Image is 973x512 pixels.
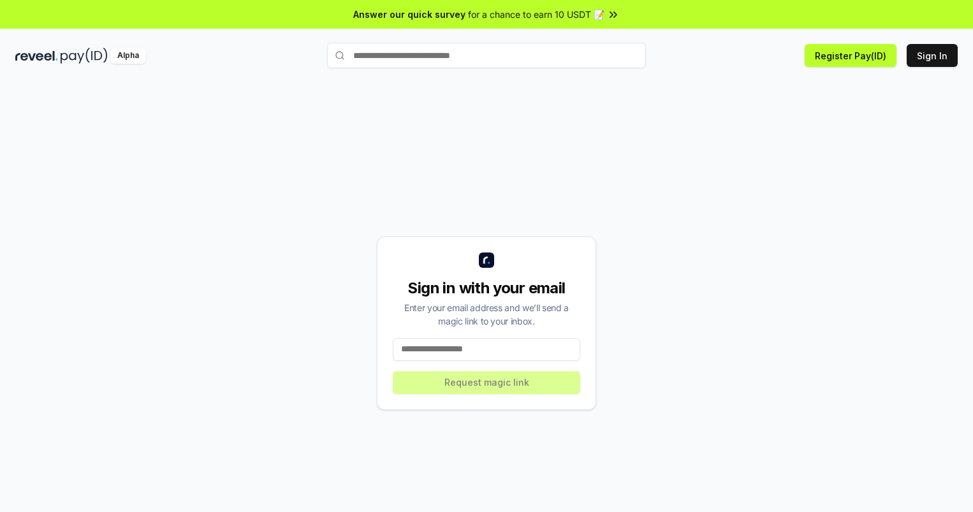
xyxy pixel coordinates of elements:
div: Sign in with your email [393,278,580,298]
div: Enter your email address and we’ll send a magic link to your inbox. [393,301,580,328]
span: for a chance to earn 10 USDT 📝 [468,8,604,21]
span: Answer our quick survey [353,8,465,21]
img: reveel_dark [15,48,58,64]
img: pay_id [61,48,108,64]
button: Sign In [907,44,958,67]
img: logo_small [479,252,494,268]
div: Alpha [110,48,146,64]
button: Register Pay(ID) [805,44,896,67]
